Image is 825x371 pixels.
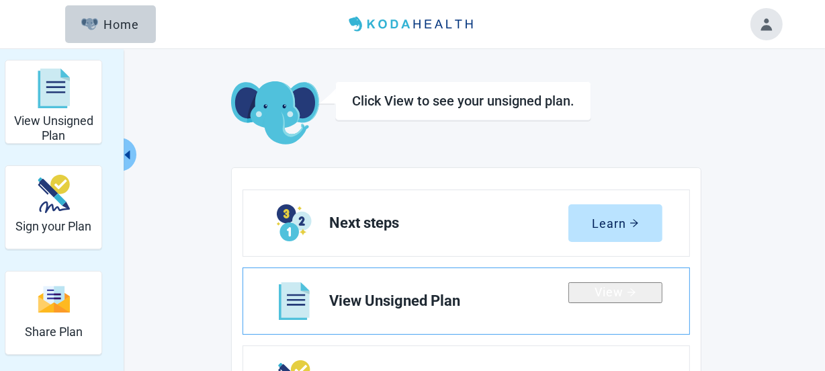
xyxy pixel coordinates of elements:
[38,175,70,213] img: make_plan_official-CpYJDfBD.svg
[629,218,639,228] span: arrow-right
[593,216,639,230] div: Learn
[120,138,136,171] button: Collapse menu
[65,5,156,43] button: ElephantHome
[5,165,102,249] div: Sign your Plan
[5,271,102,355] div: Share Plan
[243,268,689,334] a: View View Unsigned Plan section
[81,18,98,30] img: Elephant
[38,69,70,109] img: svg%3e
[352,93,574,109] h1: Click View to see your unsigned plan.
[243,190,689,256] a: Learn Next steps section
[343,13,482,35] img: Koda Health
[81,17,139,31] div: Home
[329,215,568,231] span: Next steps
[11,114,96,142] h2: View Unsigned Plan
[750,8,783,40] button: Toggle account menu
[568,204,662,242] button: Learnarrow-right
[121,149,134,161] span: caret-left
[231,81,319,146] img: Koda Elephant
[5,60,102,144] div: View Unsigned Plan
[15,219,91,234] h2: Sign your Plan
[329,293,568,309] span: View Unsigned Plan
[568,282,662,303] button: Viewarrow-right
[38,285,70,314] img: svg%3e
[25,325,83,339] h2: Share Plan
